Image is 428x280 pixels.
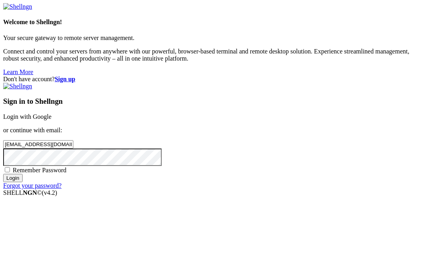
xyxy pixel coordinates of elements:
b: NGN [23,189,37,196]
div: Don't have account? [3,76,425,83]
p: Your secure gateway to remote server management. [3,34,425,42]
a: Login with Google [3,113,52,120]
a: Learn More [3,69,33,75]
p: Connect and control your servers from anywhere with our powerful, browser-based terminal and remo... [3,48,425,62]
span: Remember Password [13,167,67,173]
img: Shellngn [3,83,32,90]
input: Email address [3,140,73,149]
span: 4.2.0 [42,189,57,196]
h3: Sign in to Shellngn [3,97,425,106]
h4: Welcome to Shellngn! [3,19,425,26]
a: Sign up [55,76,75,82]
input: Login [3,174,23,182]
input: Remember Password [5,167,10,172]
img: Shellngn [3,3,32,10]
span: SHELL © [3,189,57,196]
a: Forgot your password? [3,182,61,189]
p: or continue with email: [3,127,425,134]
